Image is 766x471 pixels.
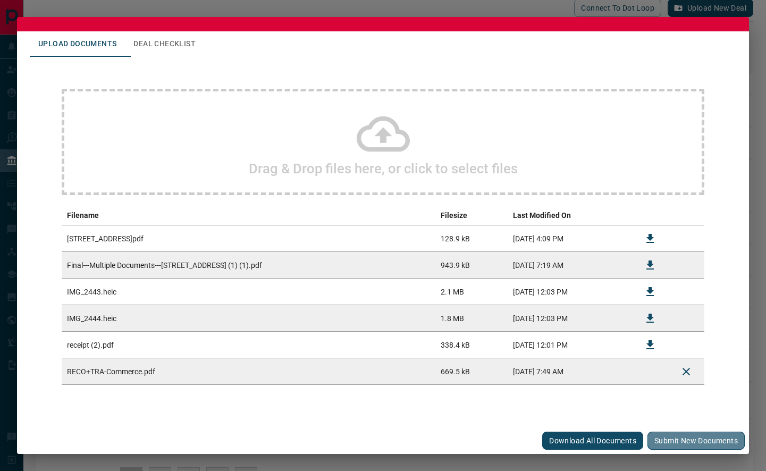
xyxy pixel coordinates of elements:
[508,279,632,305] td: [DATE] 12:03 PM
[508,225,632,252] td: [DATE] 4:09 PM
[435,206,508,225] th: Filesize
[674,359,699,384] button: Delete
[508,252,632,279] td: [DATE] 7:19 AM
[62,225,435,252] td: [STREET_ADDRESS]pdf
[508,358,632,385] td: [DATE] 7:49 AM
[62,305,435,332] td: IMG_2444.heic
[435,225,508,252] td: 128.9 kB
[435,332,508,358] td: 338.4 kB
[62,252,435,279] td: Final---Multiple Documents---[STREET_ADDRESS] (1) (1).pdf
[249,161,518,176] h2: Drag & Drop files here, or click to select files
[647,432,745,450] button: Submit new documents
[637,279,663,305] button: Download
[632,206,668,225] th: download action column
[668,206,704,225] th: delete file action column
[62,206,435,225] th: Filename
[435,252,508,279] td: 943.9 kB
[435,279,508,305] td: 2.1 MB
[30,31,125,57] button: Upload Documents
[125,31,204,57] button: Deal Checklist
[542,432,643,450] button: Download All Documents
[508,305,632,332] td: [DATE] 12:03 PM
[508,206,632,225] th: Last Modified On
[637,253,663,278] button: Download
[637,306,663,331] button: Download
[62,332,435,358] td: receipt (2).pdf
[435,305,508,332] td: 1.8 MB
[62,89,704,195] div: Drag & Drop files here, or click to select files
[435,358,508,385] td: 669.5 kB
[637,332,663,358] button: Download
[62,358,435,385] td: RECO+TRA-Commerce.pdf
[637,226,663,251] button: Download
[62,279,435,305] td: IMG_2443.heic
[508,332,632,358] td: [DATE] 12:01 PM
